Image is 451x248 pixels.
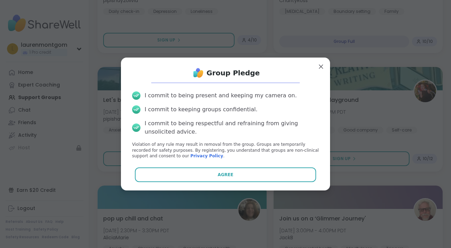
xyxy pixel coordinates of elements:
[207,68,260,78] h1: Group Pledge
[145,91,297,100] div: I commit to being present and keeping my camera on.
[135,167,316,182] button: Agree
[190,153,223,158] a: Privacy Policy
[145,105,258,114] div: I commit to keeping groups confidential.
[145,119,319,136] div: I commit to being respectful and refraining from giving unsolicited advice.
[191,66,205,80] img: ShareWell Logo
[132,142,319,159] p: Violation of any rule may result in removal from the group. Groups are temporarily recorded for s...
[218,172,234,178] span: Agree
